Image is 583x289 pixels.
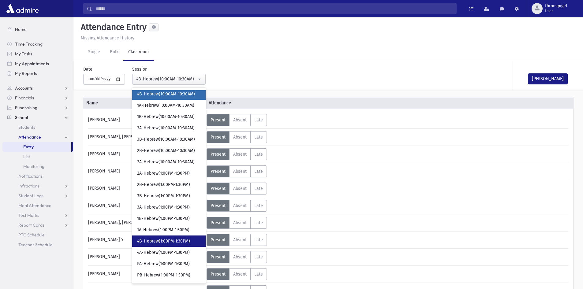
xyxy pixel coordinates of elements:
span: Absent [233,169,247,174]
span: Financials [15,95,34,101]
span: Present [211,186,226,191]
span: Late [254,135,263,140]
div: [PERSON_NAME], [PERSON_NAME] [85,131,207,143]
span: Present [211,254,226,260]
span: Present [211,152,226,157]
div: [PERSON_NAME], [PERSON_NAME] [85,217,207,229]
div: AttTypes [207,217,267,229]
span: Time Tracking [15,41,43,47]
div: AttTypes [207,131,267,143]
div: [PERSON_NAME] [85,114,207,126]
span: Home [15,27,27,32]
span: My Reports [15,71,37,76]
span: PA-Hebrew(1:00PM-1:30PM) [137,261,190,267]
span: School [15,115,28,120]
a: Fundraising [2,103,73,113]
div: [PERSON_NAME] [85,183,207,195]
a: List [2,152,73,161]
span: Late [254,220,263,225]
div: AttTypes [207,183,267,195]
input: Search [92,3,456,14]
span: 1A-Hebrew(10:00AM-10:30AM) [137,102,194,109]
a: My Reports [2,69,73,78]
span: PB-Hebrew(1:00PM-1:30PM) [137,272,190,278]
span: 4B-Hebrew(10:00AM-10:30AM) [137,91,195,97]
span: List [23,154,30,159]
a: Entry [2,142,71,152]
u: Missing Attendance History [81,35,134,41]
a: My Appointments [2,59,73,69]
span: Present [211,272,226,277]
span: Student Logs [18,193,43,198]
h5: Attendance Entry [78,22,147,32]
span: 2B-Hebrew(1:00PM-1:30PM) [137,182,190,188]
span: 2A-Hebrew(10:00AM-10:30AM) [137,159,195,165]
span: 2B-Hebrew(10:00AM-10:30AM) [137,148,195,154]
a: Students [2,122,73,132]
span: 3A-Hebrew(10:00AM-10:30AM) [137,125,195,131]
span: 2A-Hebrew(1:00PM-1:30PM) [137,170,190,176]
a: Time Tracking [2,39,73,49]
div: [PERSON_NAME] [85,148,207,160]
a: Single [83,44,105,61]
a: Bulk [105,44,123,61]
label: Session [132,66,148,72]
div: AttTypes [207,200,267,212]
span: Test Marks [18,213,39,218]
span: Attendance [18,134,41,140]
span: Absent [233,152,247,157]
div: AttTypes [207,148,267,160]
span: My Tasks [15,51,32,57]
img: AdmirePro [5,2,40,15]
span: Absent [233,272,247,277]
span: Notifications [18,173,43,179]
span: Report Cards [18,222,44,228]
span: Present [211,169,226,174]
span: User [545,9,567,13]
a: Test Marks [2,210,73,220]
span: Absent [233,220,247,225]
span: Late [254,203,263,208]
button: 4B-Hebrew(10:00AM-10:30AM) [132,74,206,85]
span: Late [254,117,263,123]
label: Date [83,66,92,72]
button: [PERSON_NAME] [528,73,568,84]
a: Student Logs [2,191,73,201]
a: Report Cards [2,220,73,230]
span: Monitoring [23,164,44,169]
a: Classroom [123,44,154,61]
span: 4B-Hebrew(1:00PM-1:30PM) [137,238,190,244]
span: 4A-Hebrew(1:00PM-1:30PM) [137,250,190,256]
div: [PERSON_NAME] [85,165,207,177]
span: Late [254,169,263,174]
span: Present [211,220,226,225]
div: AttTypes [207,251,267,263]
div: AttTypes [207,114,267,126]
div: [PERSON_NAME] [85,268,207,280]
a: Meal Attendance [2,201,73,210]
a: Financials [2,93,73,103]
span: Present [211,237,226,243]
span: fbronspigel [545,4,567,9]
span: Absent [233,135,247,140]
span: 3A-Hebrew(1:00PM-1:30PM) [137,204,190,210]
span: Late [254,152,263,157]
div: [PERSON_NAME] [85,200,207,212]
span: Absent [233,254,247,260]
span: Meal Attendance [18,203,51,208]
span: Students [18,124,35,130]
a: Home [2,24,73,34]
span: 3B-Hebrew(10:00AM-10:30AM) [137,136,195,143]
span: Late [254,186,263,191]
a: Missing Attendance History [78,35,134,41]
span: Absent [233,186,247,191]
span: Late [254,272,263,277]
span: 1A-Hebrew(1:00PM-1:30PM) [137,227,189,233]
span: 3B-Hebrew(1:00PM-1:30PM) [137,193,190,199]
span: Late [254,254,263,260]
span: Present [211,135,226,140]
div: 4B-Hebrew(10:00AM-10:30AM) [136,76,197,82]
div: [PERSON_NAME] [85,251,207,263]
span: My Appointments [15,61,49,66]
span: Teacher Schedule [18,242,53,247]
